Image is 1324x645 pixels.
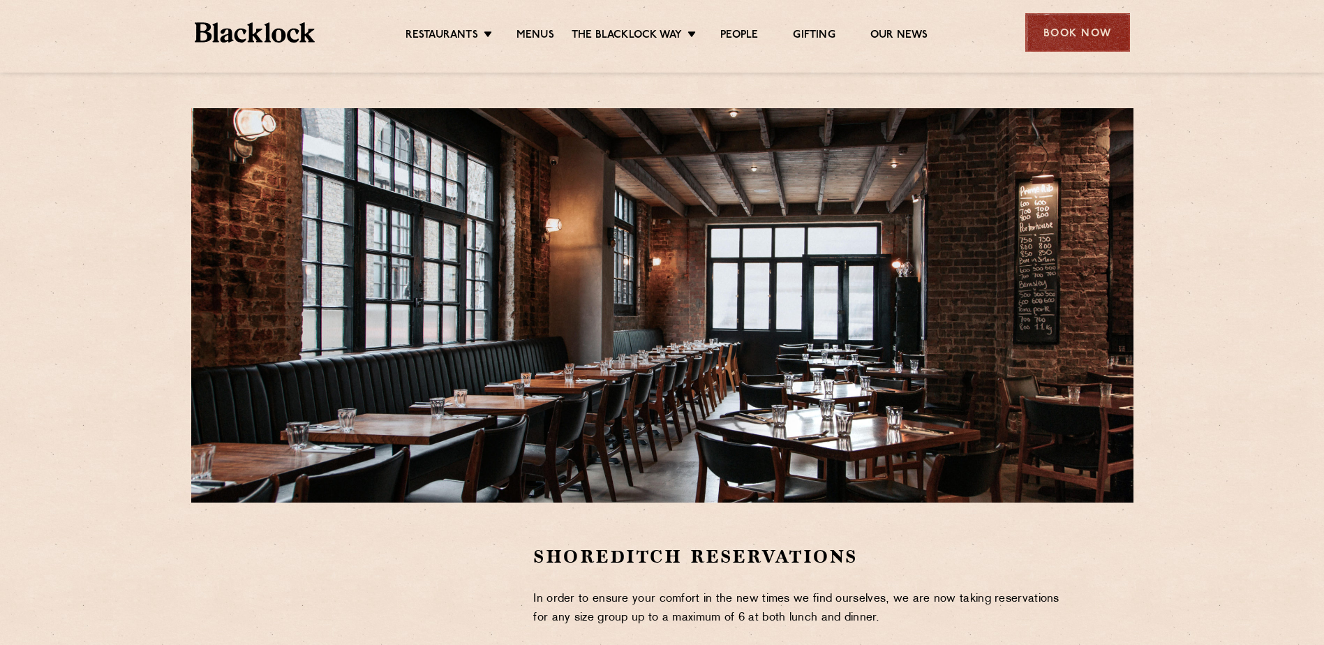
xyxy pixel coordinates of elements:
img: BL_Textured_Logo-footer-cropped.svg [195,22,315,43]
a: Gifting [793,29,835,44]
a: Our News [870,29,928,44]
h2: Shoreditch Reservations [533,544,1069,569]
a: Menus [516,29,554,44]
a: People [720,29,758,44]
a: Restaurants [406,29,478,44]
a: The Blacklock Way [572,29,682,44]
p: In order to ensure your comfort in the new times we find ourselves, we are now taking reservation... [533,590,1069,628]
div: Book Now [1025,13,1130,52]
